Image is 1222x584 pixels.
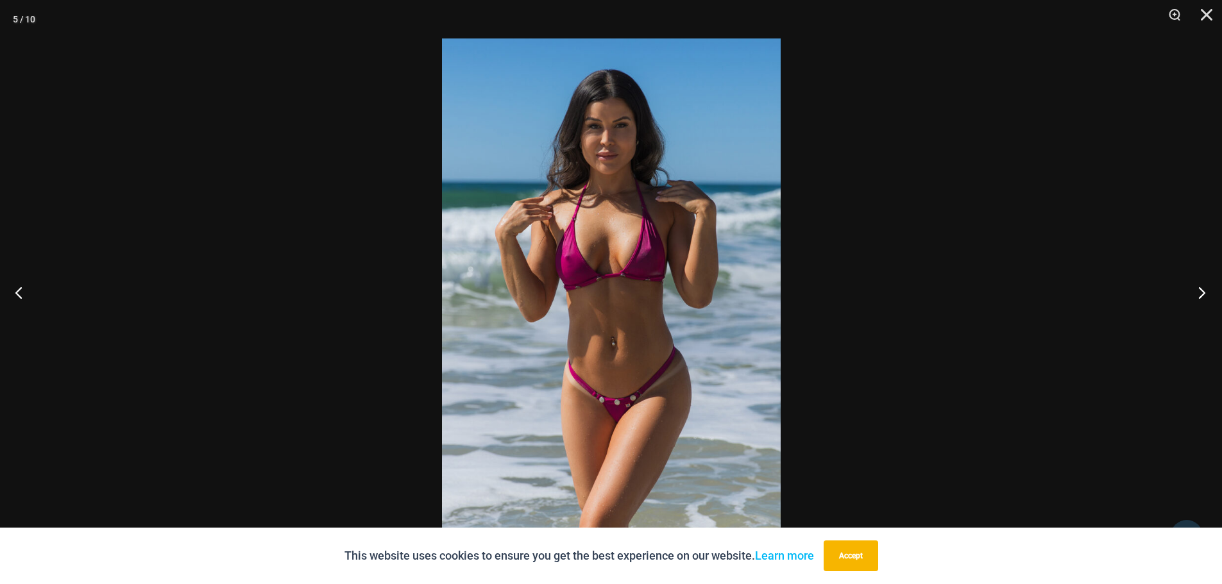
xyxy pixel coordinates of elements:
div: 5 / 10 [13,10,35,29]
p: This website uses cookies to ensure you get the best experience on our website. [344,546,814,565]
button: Accept [824,540,878,571]
a: Learn more [755,549,814,562]
img: Tight Rope Pink 319 Top 4212 Micro 05 [442,38,781,546]
button: Next [1174,260,1222,324]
